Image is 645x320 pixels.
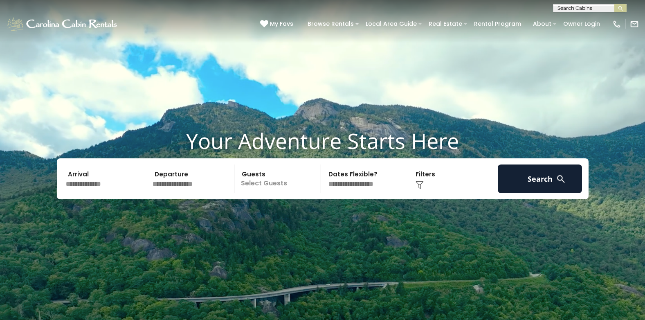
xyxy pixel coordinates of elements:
button: Search [498,165,582,193]
a: Rental Program [470,18,525,30]
a: My Favs [260,20,295,29]
a: Local Area Guide [362,18,421,30]
a: Browse Rentals [303,18,358,30]
h1: Your Adventure Starts Here [6,128,639,153]
a: Owner Login [559,18,604,30]
a: Real Estate [425,18,466,30]
img: White-1-1-2.png [6,16,119,32]
img: phone-regular-white.png [612,20,621,29]
p: Select Guests [237,165,321,193]
img: mail-regular-white.png [630,20,639,29]
span: My Favs [270,20,293,28]
a: About [529,18,555,30]
img: filter--v1.png [416,181,424,189]
img: search-regular-white.png [556,174,566,184]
